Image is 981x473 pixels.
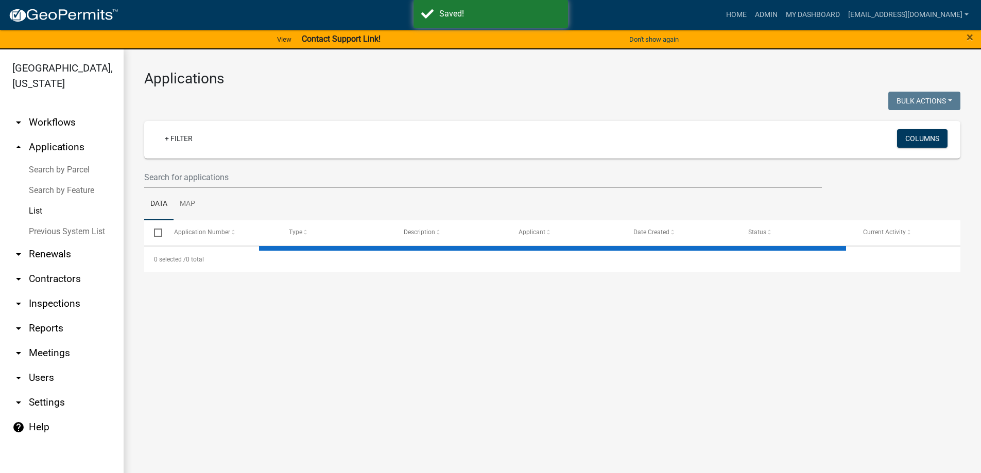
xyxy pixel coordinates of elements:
[782,5,844,25] a: My Dashboard
[625,31,683,48] button: Don't show again
[154,256,186,263] span: 0 selected /
[12,297,25,310] i: arrow_drop_down
[722,5,751,25] a: Home
[12,421,25,433] i: help
[12,141,25,153] i: arrow_drop_up
[748,229,766,236] span: Status
[738,220,853,245] datatable-header-cell: Status
[509,220,624,245] datatable-header-cell: Applicant
[144,188,174,221] a: Data
[157,129,201,148] a: + Filter
[144,247,960,272] div: 0 total
[144,220,164,245] datatable-header-cell: Select
[12,347,25,359] i: arrow_drop_down
[624,220,738,245] datatable-header-cell: Date Created
[863,229,906,236] span: Current Activity
[897,129,948,148] button: Columns
[633,229,669,236] span: Date Created
[394,220,509,245] datatable-header-cell: Description
[289,229,302,236] span: Type
[12,248,25,260] i: arrow_drop_down
[12,322,25,335] i: arrow_drop_down
[12,116,25,129] i: arrow_drop_down
[404,229,435,236] span: Description
[164,220,279,245] datatable-header-cell: Application Number
[302,34,381,44] strong: Contact Support Link!
[12,273,25,285] i: arrow_drop_down
[12,372,25,384] i: arrow_drop_down
[853,220,968,245] datatable-header-cell: Current Activity
[967,31,973,43] button: Close
[888,92,960,110] button: Bulk Actions
[144,70,960,87] h3: Applications
[273,31,296,48] a: View
[967,30,973,44] span: ×
[439,8,560,20] div: Saved!
[174,188,201,221] a: Map
[751,5,782,25] a: Admin
[174,229,230,236] span: Application Number
[12,396,25,409] i: arrow_drop_down
[519,229,545,236] span: Applicant
[144,167,822,188] input: Search for applications
[844,5,973,25] a: [EMAIL_ADDRESS][DOMAIN_NAME]
[279,220,393,245] datatable-header-cell: Type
